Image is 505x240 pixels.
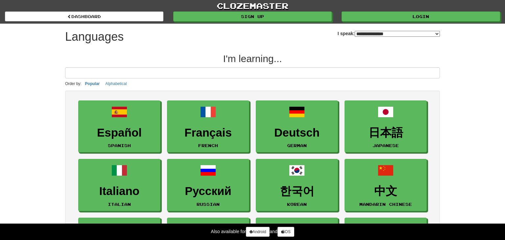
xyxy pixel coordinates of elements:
small: Order by: [65,81,82,86]
a: 日本語Japanese [345,100,427,153]
button: Popular [83,80,102,87]
small: German [287,143,307,148]
a: iOS [277,227,294,237]
h3: Deutsch [259,126,334,139]
select: I speak: [355,31,440,37]
a: dashboard [5,11,163,21]
h3: Italiano [82,185,157,198]
h1: Languages [65,30,124,43]
a: ItalianoItalian [78,159,160,211]
a: Login [342,11,500,21]
small: French [198,143,218,148]
h3: 中文 [348,185,423,198]
a: FrançaisFrench [167,100,249,153]
a: Android [246,227,270,237]
h3: Español [82,126,157,139]
a: DeutschGerman [256,100,338,153]
h3: 日本語 [348,126,423,139]
a: РусскийRussian [167,159,249,211]
h3: Français [171,126,246,139]
h2: I'm learning... [65,53,440,64]
small: Japanese [373,143,399,148]
button: Alphabetical [103,80,129,87]
label: I speak: [338,30,440,37]
h3: 한국어 [259,185,334,198]
a: Sign up [173,11,332,21]
a: 한국어Korean [256,159,338,211]
h3: Русский [171,185,246,198]
small: Korean [287,202,307,207]
small: Mandarin Chinese [359,202,412,207]
a: EspañolSpanish [78,100,160,153]
small: Russian [197,202,220,207]
small: Italian [108,202,131,207]
a: 中文Mandarin Chinese [345,159,427,211]
small: Spanish [108,143,131,148]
